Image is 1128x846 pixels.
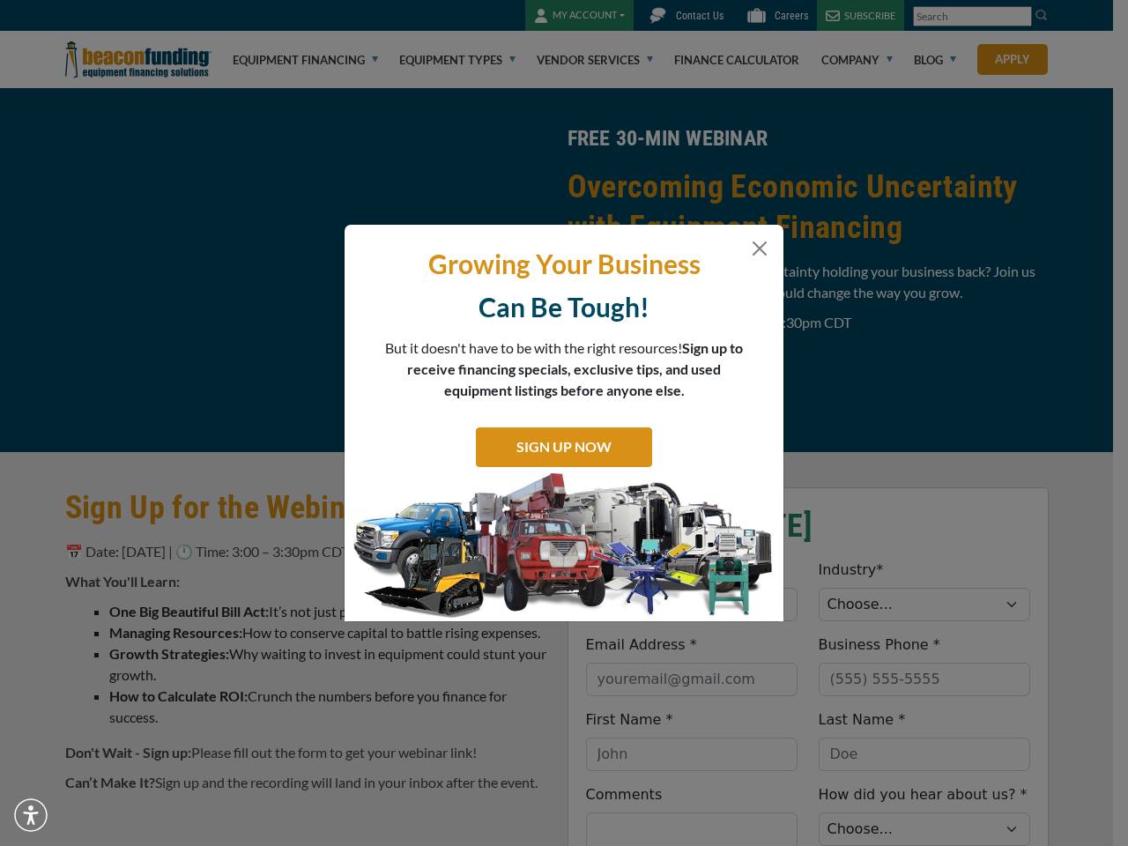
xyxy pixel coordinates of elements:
[358,247,770,281] p: Growing Your Business
[384,338,744,401] p: But it doesn't have to be with the right resources!
[358,290,770,324] p: Can Be Tough!
[345,471,783,621] img: subscribe-modal.jpg
[407,339,743,398] span: Sign up to receive financing specials, exclusive tips, and used equipment listings before anyone ...
[476,427,652,467] a: SIGN UP NOW
[749,238,770,259] button: Close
